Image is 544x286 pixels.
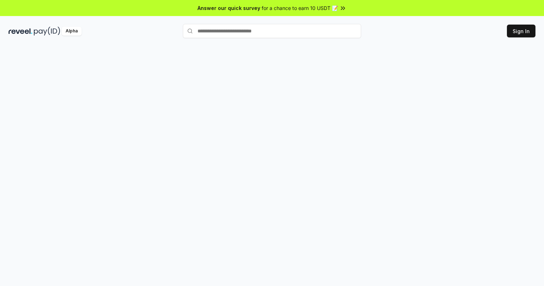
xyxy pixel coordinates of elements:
span: Answer our quick survey [197,4,260,12]
button: Sign In [507,25,535,37]
img: pay_id [34,27,60,36]
div: Alpha [62,27,82,36]
span: for a chance to earn 10 USDT 📝 [262,4,338,12]
img: reveel_dark [9,27,32,36]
